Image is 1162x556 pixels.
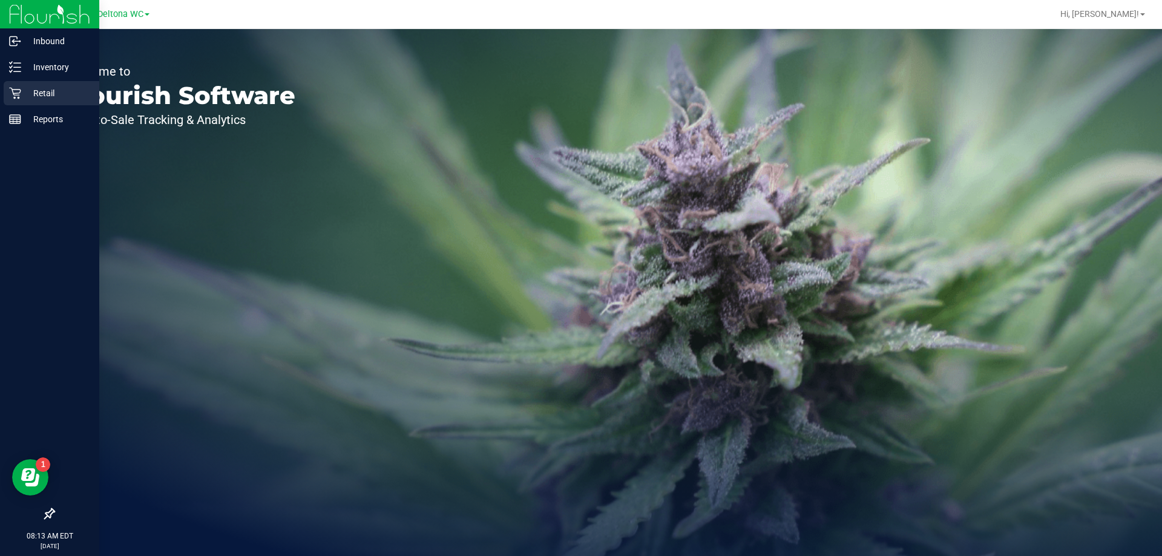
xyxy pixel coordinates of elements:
[65,65,295,77] p: Welcome to
[65,114,295,126] p: Seed-to-Sale Tracking & Analytics
[9,113,21,125] inline-svg: Reports
[5,541,94,551] p: [DATE]
[65,83,295,108] p: Flourish Software
[21,60,94,74] p: Inventory
[9,87,21,99] inline-svg: Retail
[9,61,21,73] inline-svg: Inventory
[5,531,94,541] p: 08:13 AM EDT
[12,459,48,495] iframe: Resource center
[36,457,50,472] iframe: Resource center unread badge
[21,112,94,126] p: Reports
[97,9,143,19] span: Deltona WC
[21,86,94,100] p: Retail
[21,34,94,48] p: Inbound
[9,35,21,47] inline-svg: Inbound
[1060,9,1139,19] span: Hi, [PERSON_NAME]!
